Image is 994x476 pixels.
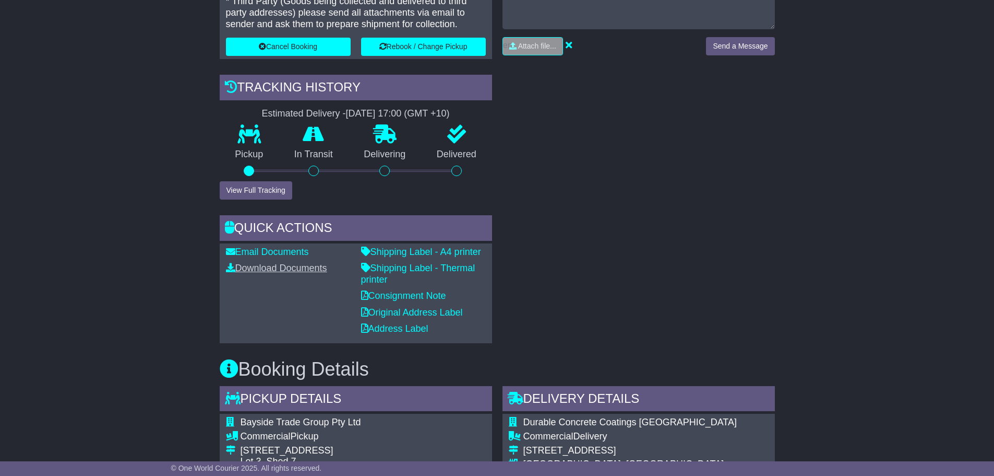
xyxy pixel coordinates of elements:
a: Consignment Note [361,291,446,301]
p: Delivered [421,149,492,160]
a: Shipping Label - A4 printer [361,247,481,257]
div: Delivery Details [502,386,775,414]
div: [GEOGRAPHIC_DATA], [GEOGRAPHIC_DATA] [523,459,737,470]
button: View Full Tracking [220,181,292,200]
div: Tracking history [220,75,492,103]
a: Address Label [361,323,428,334]
button: Rebook / Change Pickup [361,38,486,56]
span: © One World Courier 2025. All rights reserved. [171,464,322,472]
div: [STREET_ADDRESS] [523,445,737,457]
button: Send a Message [706,37,774,55]
p: Delivering [349,149,422,160]
a: Shipping Label - Thermal printer [361,263,475,285]
div: [DATE] 17:00 (GMT +10) [346,108,450,120]
h3: Booking Details [220,359,775,380]
a: Download Documents [226,263,327,273]
p: Pickup [220,149,279,160]
div: Quick Actions [220,215,492,243]
span: Commercial [241,431,291,442]
a: Email Documents [226,247,309,257]
span: Commercial [523,431,573,442]
div: Estimated Delivery - [220,108,492,120]
span: Bayside Trade Group Pty Ltd [241,417,361,427]
a: Original Address Label [361,307,463,318]
div: Lot 3, Shed 7 [241,456,486,468]
p: In Transit [279,149,349,160]
div: [STREET_ADDRESS] [241,445,486,457]
div: Pickup [241,431,486,443]
span: Durable Concrete Coatings [GEOGRAPHIC_DATA] [523,417,737,427]
div: Delivery [523,431,737,443]
button: Cancel Booking [226,38,351,56]
div: Pickup Details [220,386,492,414]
